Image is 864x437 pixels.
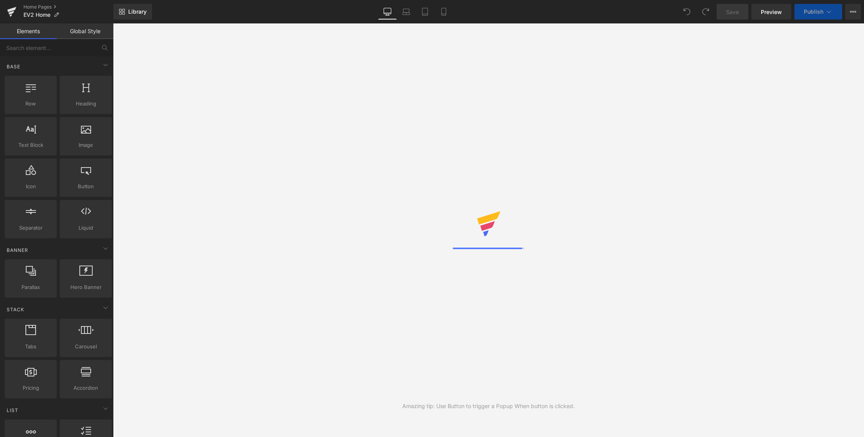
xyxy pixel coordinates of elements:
[7,100,54,108] span: Row
[6,246,29,254] span: Banner
[434,4,453,20] a: Mobile
[7,283,54,291] span: Parallax
[62,182,109,191] span: Button
[62,224,109,232] span: Liquid
[128,8,147,15] span: Library
[7,384,54,392] span: Pricing
[23,4,113,10] a: Home Pages
[397,4,416,20] a: Laptop
[6,407,19,414] span: List
[62,384,109,392] span: Accordion
[7,182,54,191] span: Icon
[62,283,109,291] span: Hero Banner
[113,4,152,20] a: New Library
[761,8,782,16] span: Preview
[751,4,791,20] a: Preview
[62,141,109,149] span: Image
[845,4,861,20] button: More
[7,141,54,149] span: Text Block
[402,402,575,410] div: Amazing tip: Use Button to trigger a Popup When button is clicked.
[6,306,25,313] span: Stack
[416,4,434,20] a: Tablet
[62,342,109,351] span: Carousel
[726,8,739,16] span: Save
[6,63,21,70] span: Base
[804,9,823,15] span: Publish
[7,224,54,232] span: Separator
[794,4,842,20] button: Publish
[679,4,695,20] button: Undo
[62,100,109,108] span: Heading
[23,12,50,18] span: EV2 Home
[7,342,54,351] span: Tabs
[378,4,397,20] a: Desktop
[698,4,713,20] button: Redo
[57,23,113,39] a: Global Style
